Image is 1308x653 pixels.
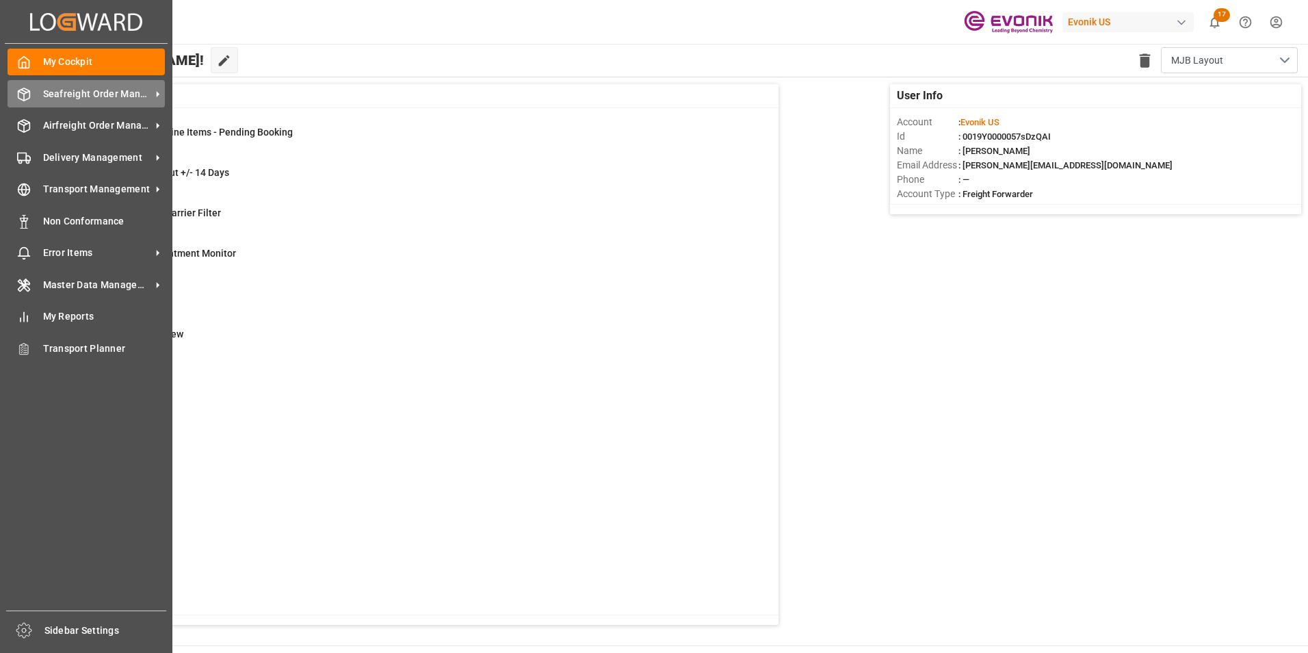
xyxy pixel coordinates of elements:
[8,207,165,234] a: Non Conformance
[43,342,166,356] span: Transport Planner
[958,189,1033,199] span: : Freight Forwarder
[960,117,999,127] span: Evonik US
[897,172,958,187] span: Phone
[44,624,167,638] span: Sidebar Settings
[43,309,166,324] span: My Reports
[897,129,958,144] span: Id
[8,303,165,330] a: My Reports
[43,87,151,101] span: Seafreight Order Management
[897,158,958,172] span: Email Address
[958,146,1030,156] span: : [PERSON_NAME]
[70,206,761,235] a: 4329CIP Low Cost Carrier FilterShipment
[897,144,958,158] span: Name
[958,160,1173,170] span: : [PERSON_NAME][EMAIL_ADDRESS][DOMAIN_NAME]
[70,327,761,356] a: 15Drayage OverviewTransport Unit
[1161,47,1298,73] button: open menu
[43,182,151,196] span: Transport Management
[1062,12,1194,32] div: Evonik US
[70,125,761,154] a: 0Draffens New Line Items - Pending BookingLine Item
[1062,9,1199,35] button: Evonik US
[1230,7,1261,38] button: Help Center
[43,214,166,229] span: Non Conformance
[43,55,166,69] span: My Cockpit
[1171,53,1223,68] span: MJB Layout
[958,117,999,127] span: :
[70,246,761,275] a: 258Drayage Appointment MonitorShipment
[43,246,151,260] span: Error Items
[8,49,165,75] a: My Cockpit
[57,47,204,73] span: Hello [PERSON_NAME]!
[897,88,943,104] span: User Info
[897,187,958,201] span: Account Type
[1214,8,1230,22] span: 17
[43,151,151,165] span: Delivery Management
[43,118,151,133] span: Airfreight Order Management
[8,335,165,361] a: Transport Planner
[43,278,151,292] span: Master Data Management
[1199,7,1230,38] button: show 17 new notifications
[964,10,1053,34] img: Evonik-brand-mark-Deep-Purple-RGB.jpeg_1700498283.jpeg
[105,127,293,138] span: Draffens New Line Items - Pending Booking
[958,131,1051,142] span: : 0019Y0000057sDzQAI
[958,175,969,185] span: : —
[70,287,761,316] a: 9893Drayage FilterShipment
[897,115,958,129] span: Account
[70,166,761,194] a: 306Evonik Cargo Cut +/- 14 DaysShipment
